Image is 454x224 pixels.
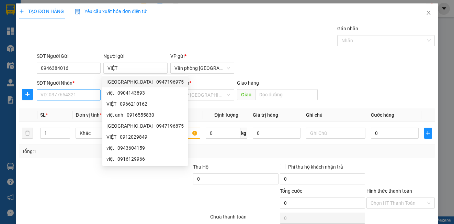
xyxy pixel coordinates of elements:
[303,108,368,122] th: Ghi chú
[37,52,101,60] div: SĐT Người Gửi
[366,188,412,194] label: Hình thức thanh toán
[102,98,188,109] div: VIỆT - 0966210162
[106,122,184,130] div: [GEOGRAPHIC_DATA] - 0947196875
[40,112,46,118] span: SL
[22,148,176,155] div: Tổng: 1
[106,144,184,152] div: việt - 0943604159
[193,164,208,170] span: Thu Hộ
[75,9,80,14] img: icon
[237,80,259,86] span: Giao hàng
[106,111,184,119] div: việt anh - 0916555830
[285,163,346,171] span: Phí thu hộ khách nhận trả
[22,92,33,97] span: plus
[22,89,33,100] button: plus
[240,128,247,139] span: kg
[102,76,188,87] div: VIỆT ANH - 0947196975
[106,155,184,163] div: việt - 0916129966
[106,100,184,108] div: VIỆT - 0966210162
[37,79,101,87] div: SĐT Người Nhận
[426,10,431,15] span: close
[19,9,24,14] span: plus
[102,142,188,153] div: việt - 0943604159
[106,78,184,86] div: [GEOGRAPHIC_DATA] - 0947196975
[75,9,147,14] span: Yêu cầu xuất hóa đơn điện tử
[106,89,184,97] div: việt - 0904143893
[106,133,184,141] div: VIỆT - 0912029849
[174,63,230,73] span: Văn phòng Nam Định
[280,188,302,194] span: Tổng cước
[76,112,101,118] span: Đơn vị tính
[419,3,438,23] button: Close
[102,120,188,131] div: VIỆT ANH - 0947196875
[337,26,358,31] label: Gán nhãn
[371,112,394,118] span: Cước hàng
[237,89,255,100] span: Giao
[253,128,300,139] input: 0
[102,109,188,120] div: việt anh - 0916555830
[22,128,33,139] button: delete
[102,87,188,98] div: việt - 0904143893
[103,52,167,60] div: Người gửi
[255,89,318,100] input: Dọc đường
[253,112,278,118] span: Giá trị hàng
[80,128,131,138] span: Khác
[102,153,188,164] div: việt - 0916129966
[306,128,365,139] input: Ghi Chú
[424,130,432,136] span: plus
[170,52,234,60] div: VP gửi
[19,9,64,14] span: TẠO ĐƠN HÀNG
[214,112,238,118] span: Định lượng
[102,131,188,142] div: VIỆT - 0912029849
[424,128,432,139] button: plus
